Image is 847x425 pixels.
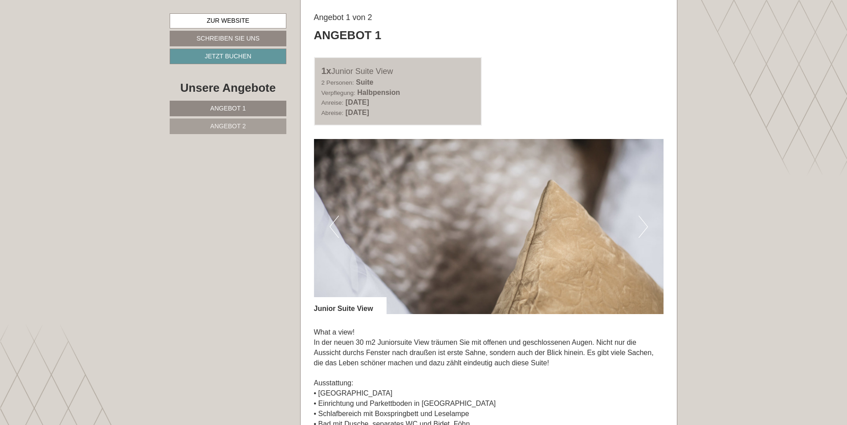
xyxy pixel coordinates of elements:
[346,109,369,116] b: [DATE]
[356,78,373,86] b: Suite
[346,98,369,106] b: [DATE]
[322,66,331,76] b: 1x
[322,110,344,116] small: Abreise:
[170,31,286,46] a: Schreiben Sie uns
[639,216,648,238] button: Next
[314,139,664,314] img: image
[210,105,246,112] span: Angebot 1
[322,99,344,106] small: Anreise:
[330,216,339,238] button: Previous
[314,297,387,314] div: Junior Suite View
[210,123,246,130] span: Angebot 2
[357,89,400,96] b: Halbpension
[314,27,382,44] div: Angebot 1
[170,80,286,96] div: Unsere Angebote
[170,49,286,64] a: Jetzt buchen
[322,90,355,96] small: Verpflegung:
[170,13,286,29] a: Zur Website
[314,13,372,22] span: Angebot 1 von 2
[322,79,354,86] small: 2 Personen:
[322,65,475,78] div: Junior Suite View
